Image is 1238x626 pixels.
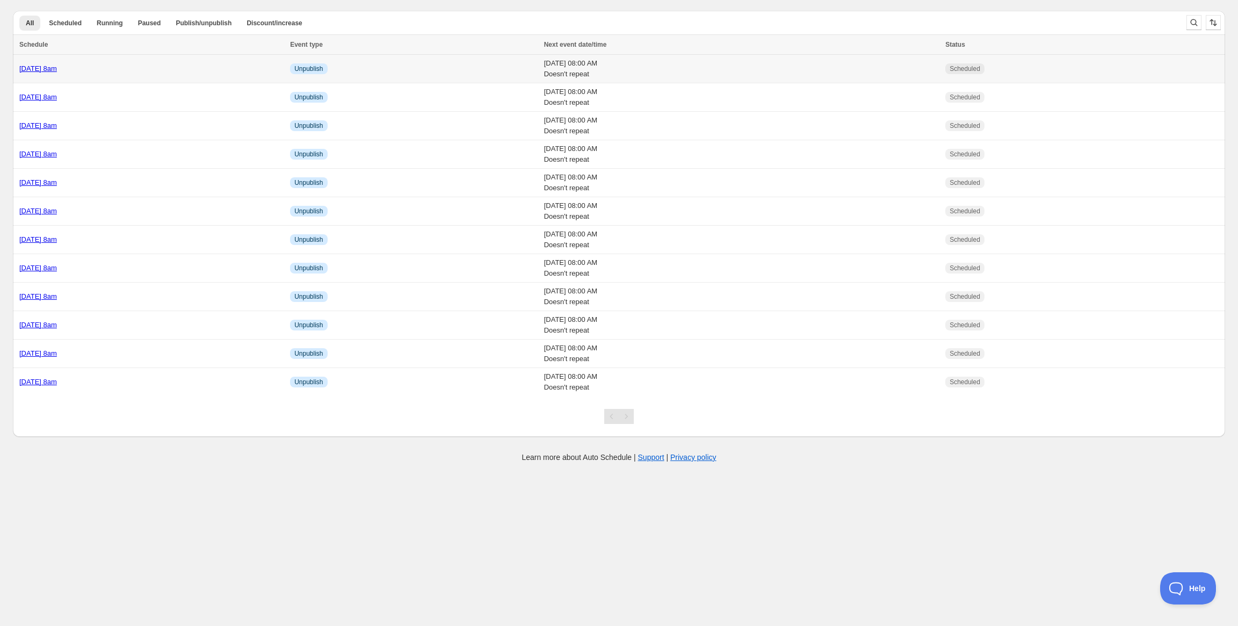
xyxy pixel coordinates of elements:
span: Next event date/time [544,41,607,48]
a: [DATE] 8am [19,64,57,73]
a: [DATE] 8am [19,207,57,215]
td: [DATE] 08:00 AM Doesn't repeat [541,311,942,340]
td: [DATE] 08:00 AM Doesn't repeat [541,197,942,226]
span: Scheduled [950,150,980,159]
a: Privacy policy [670,453,716,462]
span: Scheduled [950,93,980,102]
span: Unpublish [294,121,323,130]
span: All [26,19,34,27]
td: [DATE] 08:00 AM Doesn't repeat [541,112,942,140]
span: Paused [138,19,161,27]
td: [DATE] 08:00 AM Doesn't repeat [541,226,942,254]
td: [DATE] 08:00 AM Doesn't repeat [541,340,942,368]
span: Unpublish [294,64,323,73]
a: [DATE] 8am [19,235,57,243]
span: Scheduled [950,121,980,130]
nav: Pagination [604,409,634,424]
span: Unpublish [294,93,323,102]
a: [DATE] 8am [19,121,57,129]
span: Unpublish [294,292,323,301]
span: Discount/increase [247,19,302,27]
span: Unpublish [294,235,323,244]
a: [DATE] 8am [19,264,57,272]
span: Schedule [19,41,48,48]
span: Scheduled [950,178,980,187]
p: Learn more about Auto Schedule | | [522,452,716,463]
button: Sort the results [1206,15,1221,30]
span: Unpublish [294,207,323,215]
span: Unpublish [294,264,323,272]
span: Scheduled [950,235,980,244]
a: [DATE] 8am [19,378,57,386]
span: Unpublish [294,349,323,358]
span: Scheduled [950,321,980,329]
span: Running [97,19,123,27]
span: Scheduled [950,207,980,215]
a: [DATE] 8am [19,93,57,101]
a: [DATE] 8am [19,349,57,357]
span: Scheduled [950,349,980,358]
span: Publish/unpublish [176,19,231,27]
a: Support [638,453,664,462]
a: [DATE] 8am [19,150,57,158]
td: [DATE] 08:00 AM Doesn't repeat [541,169,942,197]
span: Unpublish [294,378,323,386]
td: [DATE] 08:00 AM Doesn't repeat [541,283,942,311]
span: Scheduled [950,378,980,386]
span: Scheduled [950,64,980,73]
span: Unpublish [294,321,323,329]
a: [DATE] 8am [19,321,57,329]
span: Scheduled [950,264,980,272]
td: [DATE] 08:00 AM Doesn't repeat [541,55,942,83]
span: Event type [290,41,323,48]
a: [DATE] 8am [19,178,57,186]
a: [DATE] 8am [19,292,57,300]
td: [DATE] 08:00 AM Doesn't repeat [541,83,942,112]
td: [DATE] 08:00 AM Doesn't repeat [541,368,942,397]
span: Scheduled [49,19,82,27]
td: [DATE] 08:00 AM Doesn't repeat [541,140,942,169]
button: Search and filter results [1186,15,1201,30]
iframe: Toggle Customer Support [1160,572,1217,605]
td: [DATE] 08:00 AM Doesn't repeat [541,254,942,283]
span: Unpublish [294,178,323,187]
span: Status [945,41,965,48]
span: Unpublish [294,150,323,159]
span: Scheduled [950,292,980,301]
